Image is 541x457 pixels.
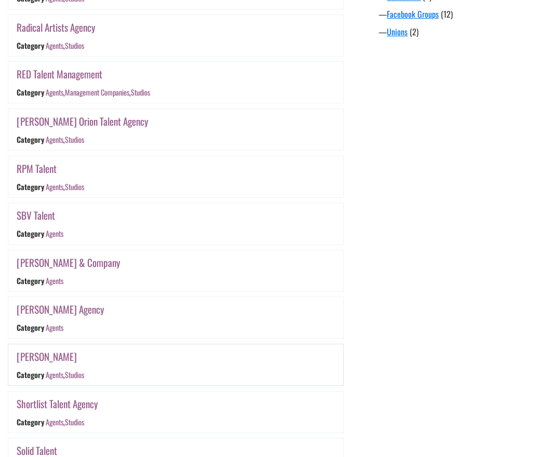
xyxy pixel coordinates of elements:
a: Radical Artists Agency [17,20,96,35]
div: , , [46,87,150,98]
span: (2) [410,25,418,38]
div: Category [17,87,44,98]
a: Unions [387,25,408,38]
a: [PERSON_NAME] & Company [17,255,120,270]
a: Agents [46,181,63,192]
a: Agents [46,416,63,427]
a: [PERSON_NAME] Orion Talent Agency [17,114,148,129]
a: Studios [65,369,84,380]
a: SBV Talent [17,208,55,223]
a: Studios [65,134,84,145]
div: Category [17,40,44,51]
div: , [46,369,84,380]
div: , [46,416,84,427]
span: (12) [441,8,453,20]
a: Agents [46,40,63,51]
div: , [46,181,84,192]
a: Shortlist Talent Agency [17,396,98,411]
div: Category [17,322,44,333]
a: Management Companies [65,87,129,98]
div: Category [17,416,44,427]
a: RED Talent Management [17,66,102,82]
div: , [46,134,84,145]
a: Agents [46,322,63,333]
a: Agents [46,134,63,145]
a: Studios [65,40,84,51]
a: Agents [46,275,63,286]
a: Agents [46,87,63,98]
a: Agents [46,369,63,380]
div: Category [17,369,44,380]
div: Category [17,181,44,192]
a: Facebook Groups [387,8,439,20]
a: Studios [65,416,84,427]
div: — [378,8,541,20]
a: Studios [65,181,84,192]
div: Category [17,134,44,145]
div: Category [17,228,44,239]
div: Category [17,275,44,286]
div: — [378,25,541,38]
a: [PERSON_NAME] Agency [17,302,104,317]
a: Agents [46,228,63,239]
a: [PERSON_NAME] [17,349,77,364]
a: RPM Talent [17,161,57,176]
div: , [46,40,84,51]
a: Studios [131,87,150,98]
